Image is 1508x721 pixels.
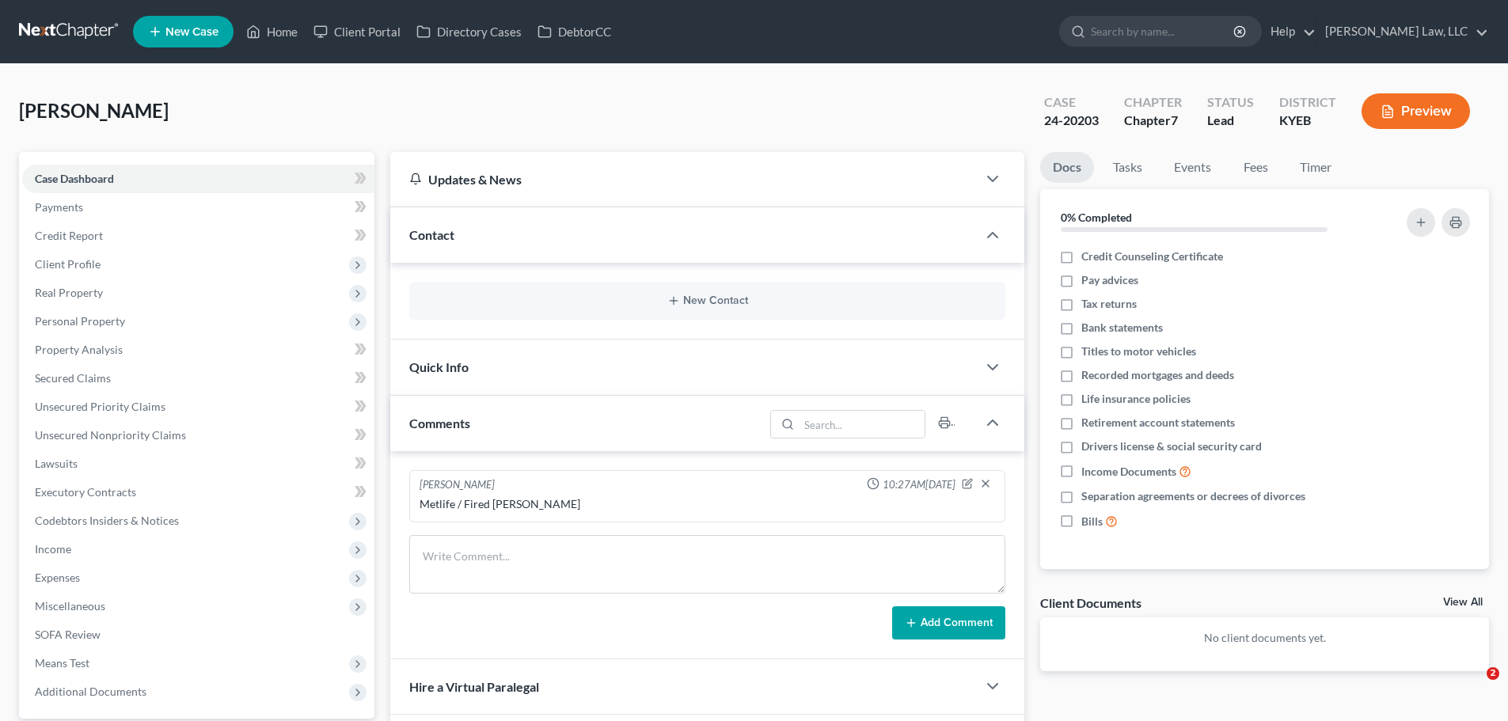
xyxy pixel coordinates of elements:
[1443,597,1483,608] a: View All
[1230,152,1281,183] a: Fees
[1081,343,1196,359] span: Titles to motor vehicles
[22,165,374,193] a: Case Dashboard
[1100,152,1155,183] a: Tasks
[35,628,101,641] span: SOFA Review
[1081,438,1262,454] span: Drivers license & social security card
[408,17,530,46] a: Directory Cases
[35,428,186,442] span: Unsecured Nonpriority Claims
[409,416,470,431] span: Comments
[35,656,89,670] span: Means Test
[409,171,958,188] div: Updates & News
[1124,93,1182,112] div: Chapter
[1317,17,1488,46] a: [PERSON_NAME] Law, LLC
[1362,93,1470,129] button: Preview
[1124,112,1182,130] div: Chapter
[1081,249,1223,264] span: Credit Counseling Certificate
[1207,93,1254,112] div: Status
[1081,272,1138,288] span: Pay advices
[1487,667,1499,680] span: 2
[22,421,374,450] a: Unsecured Nonpriority Claims
[1044,93,1099,112] div: Case
[1081,367,1234,383] span: Recorded mortgages and deeds
[22,222,374,250] a: Credit Report
[35,485,136,499] span: Executory Contracts
[1081,514,1103,529] span: Bills
[1061,211,1132,224] strong: 0% Completed
[22,620,374,649] a: SOFA Review
[409,359,469,374] span: Quick Info
[165,26,218,38] span: New Case
[883,477,955,492] span: 10:27AM[DATE]
[1040,594,1141,611] div: Client Documents
[1161,152,1224,183] a: Events
[35,229,103,242] span: Credit Report
[1263,17,1316,46] a: Help
[1053,630,1476,646] p: No client documents yet.
[892,606,1005,639] button: Add Comment
[1081,296,1137,312] span: Tax returns
[1044,112,1099,130] div: 24-20203
[530,17,619,46] a: DebtorCC
[22,450,374,478] a: Lawsuits
[1287,152,1344,183] a: Timer
[1279,112,1336,130] div: KYEB
[420,496,995,512] div: Metlife / Fired [PERSON_NAME]
[422,294,993,307] button: New Contact
[19,99,169,122] span: [PERSON_NAME]
[35,571,80,584] span: Expenses
[35,257,101,271] span: Client Profile
[22,336,374,364] a: Property Analysis
[35,371,111,385] span: Secured Claims
[22,193,374,222] a: Payments
[1454,667,1492,705] iframe: Intercom live chat
[35,286,103,299] span: Real Property
[409,227,454,242] span: Contact
[35,343,123,356] span: Property Analysis
[1207,112,1254,130] div: Lead
[35,200,83,214] span: Payments
[22,478,374,507] a: Executory Contracts
[35,542,71,556] span: Income
[800,411,925,438] input: Search...
[35,314,125,328] span: Personal Property
[35,599,105,613] span: Miscellaneous
[1081,391,1191,407] span: Life insurance policies
[1081,488,1305,504] span: Separation agreements or decrees of divorces
[409,679,539,694] span: Hire a Virtual Paralegal
[1081,464,1176,480] span: Income Documents
[35,457,78,470] span: Lawsuits
[1040,152,1094,183] a: Docs
[35,400,165,413] span: Unsecured Priority Claims
[35,514,179,527] span: Codebtors Insiders & Notices
[22,393,374,421] a: Unsecured Priority Claims
[1091,17,1236,46] input: Search by name...
[22,364,374,393] a: Secured Claims
[420,477,495,493] div: [PERSON_NAME]
[238,17,306,46] a: Home
[1171,112,1178,127] span: 7
[35,172,114,185] span: Case Dashboard
[1081,415,1235,431] span: Retirement account statements
[1081,320,1163,336] span: Bank statements
[1279,93,1336,112] div: District
[35,685,146,698] span: Additional Documents
[306,17,408,46] a: Client Portal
